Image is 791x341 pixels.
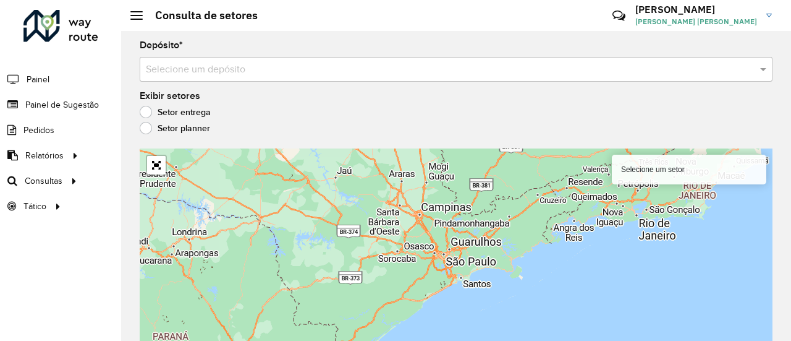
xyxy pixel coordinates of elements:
[140,38,183,53] label: Depósito
[25,98,99,111] span: Painel de Sugestão
[23,200,46,213] span: Tático
[25,175,62,188] span: Consultas
[25,149,64,162] span: Relatórios
[606,2,632,29] a: Contato Rápido
[635,16,757,27] span: [PERSON_NAME] [PERSON_NAME]
[140,88,200,103] label: Exibir setores
[612,155,766,184] div: Selecione um setor
[140,106,211,118] label: Setor entrega
[27,73,49,86] span: Painel
[140,122,210,134] label: Setor planner
[147,156,166,175] a: Abrir mapa em tela cheia
[635,4,757,15] h3: [PERSON_NAME]
[23,124,54,137] span: Pedidos
[143,9,258,22] h2: Consulta de setores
